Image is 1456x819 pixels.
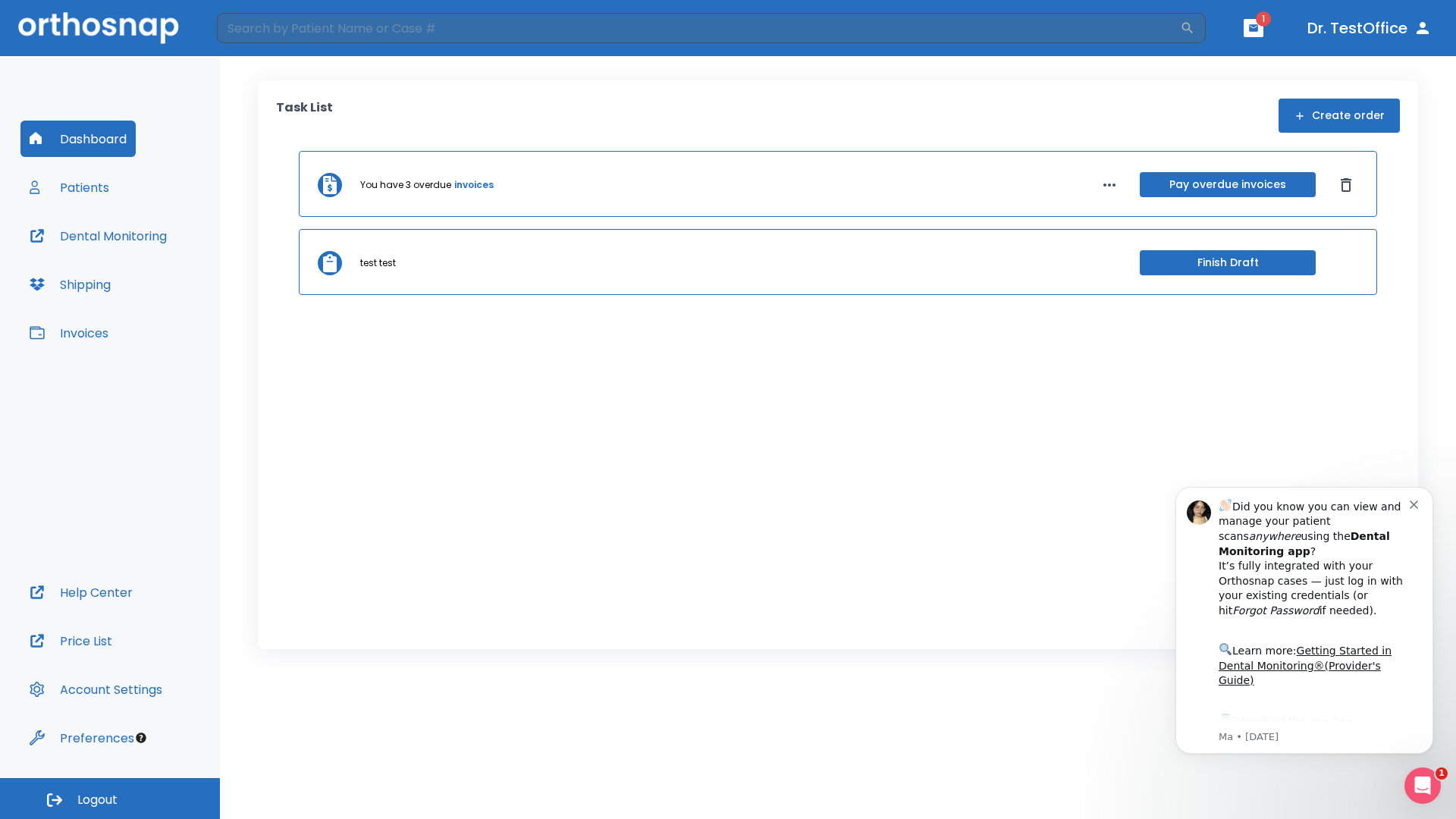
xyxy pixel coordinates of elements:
[66,247,257,325] div: Download the app: | ​ Let us know if you need help getting started!
[66,251,201,278] a: App Store
[20,218,176,254] button: Dental Monitoring
[20,671,171,708] button: Account Settings
[20,720,143,756] button: Preferences
[20,623,121,659] button: Price List
[360,178,451,192] p: You have 3 overdue
[1140,250,1316,275] button: Finish Draft
[77,792,118,808] span: Logout
[1436,767,1448,780] span: 1
[360,256,396,270] p: test test
[1404,767,1441,804] iframe: Intercom live chat
[134,731,148,745] div: Tooltip anchor
[20,266,120,303] button: Shipping
[20,169,118,206] button: Patients
[1334,173,1358,197] button: Dismiss
[1153,464,1456,778] iframe: Intercom notifications message
[1140,172,1316,197] button: Pay overdue invoices
[18,12,179,43] img: Orthosnap
[1256,11,1271,27] span: 1
[1279,99,1400,133] button: Create order
[257,33,269,45] button: Dismiss notification
[1301,14,1438,42] button: Dr. TestOffice
[454,178,494,192] a: invoices
[66,266,257,280] p: Message from Ma, sent 2w ago
[20,121,136,157] button: Dashboard
[217,13,1180,43] input: Search by Patient Name or Case #
[276,99,333,133] p: Task List
[20,574,142,610] button: Help Center
[20,315,118,351] button: Invoices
